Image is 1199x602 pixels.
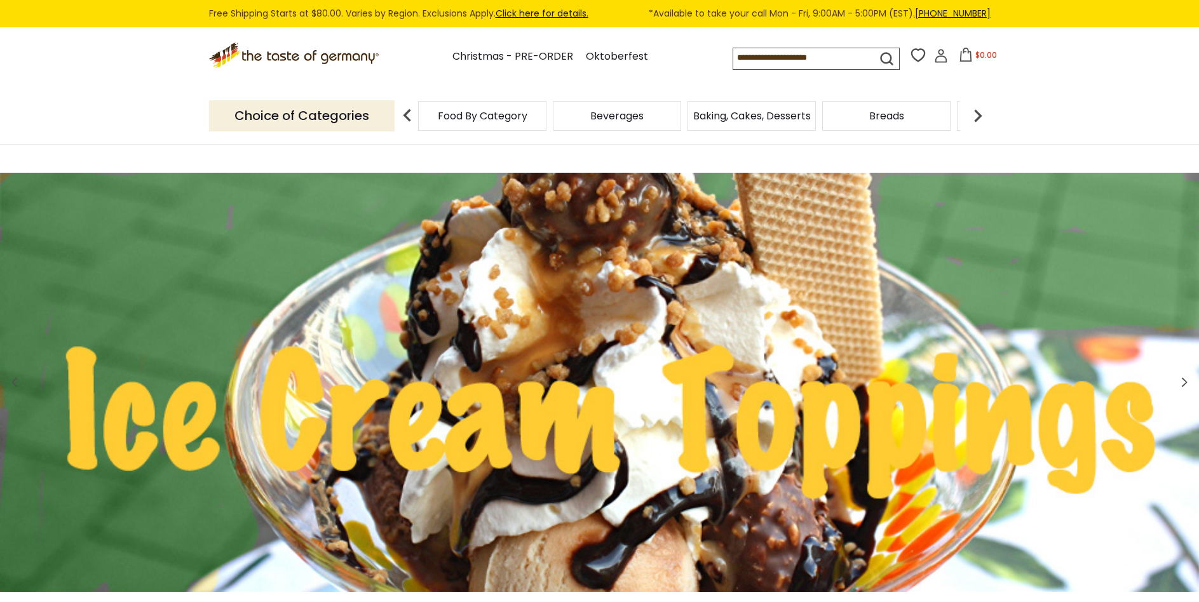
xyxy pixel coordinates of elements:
span: *Available to take your call Mon - Fri, 9:00AM - 5:00PM (EST). [649,6,991,21]
a: [PHONE_NUMBER] [915,7,991,20]
img: previous arrow [395,103,420,128]
a: Christmas - PRE-ORDER [452,48,573,65]
img: next arrow [965,103,991,128]
a: Click here for details. [496,7,588,20]
a: Oktoberfest [586,48,648,65]
a: Breads [869,111,904,121]
span: $0.00 [975,50,997,60]
a: Baking, Cakes, Desserts [693,111,811,121]
a: Food By Category [438,111,527,121]
p: Choice of Categories [209,100,395,131]
button: $0.00 [951,48,1005,67]
div: Free Shipping Starts at $80.00. Varies by Region. Exclusions Apply. [209,6,991,21]
a: Beverages [590,111,644,121]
